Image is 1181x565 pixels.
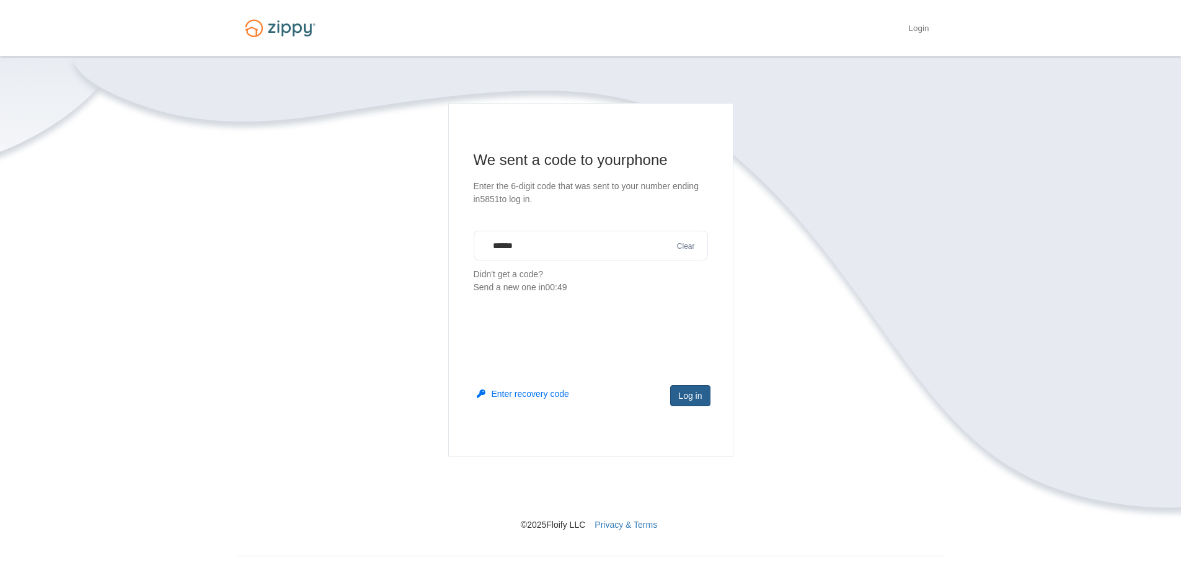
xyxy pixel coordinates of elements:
[474,281,708,294] div: Send a new one in 00:49
[474,268,708,294] p: Didn't get a code?
[237,14,323,43] img: Logo
[673,241,699,252] button: Clear
[670,385,710,406] button: Log in
[474,180,708,206] p: Enter the 6-digit code that was sent to your number ending in 5851 to log in.
[908,24,929,36] a: Login
[474,150,708,170] h1: We sent a code to your phone
[595,520,657,530] a: Privacy & Terms
[237,456,944,531] nav: © 2025 Floify LLC
[477,388,569,400] button: Enter recovery code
